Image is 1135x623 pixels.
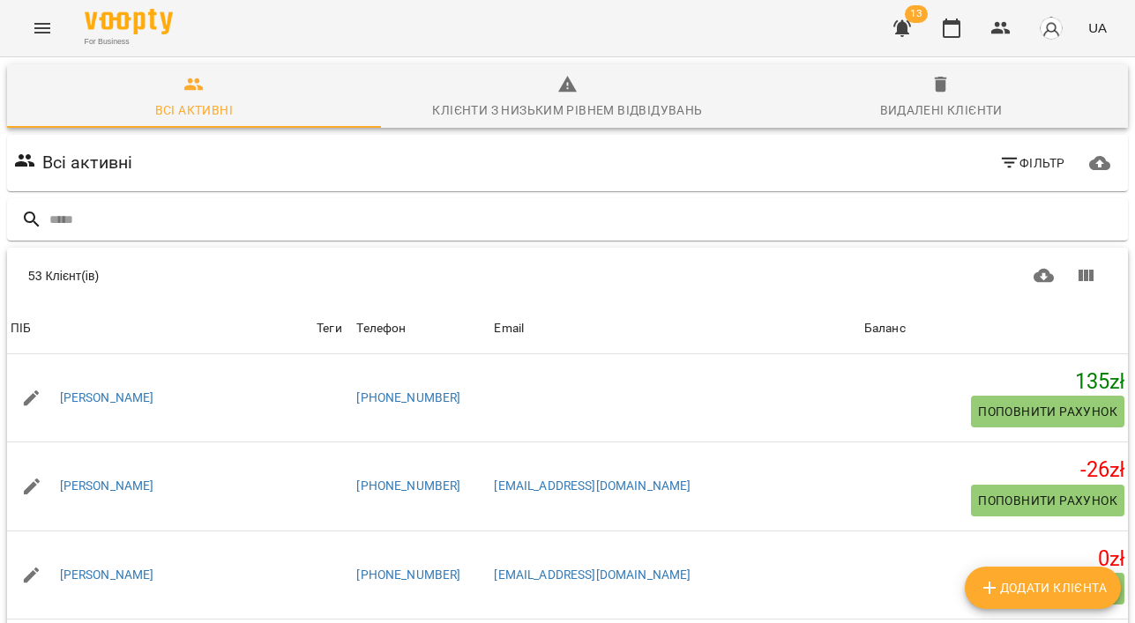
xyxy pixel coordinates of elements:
div: Sort [356,318,406,339]
img: avatar_s.png [1039,16,1064,41]
h5: 0 zł [864,545,1124,573]
button: Menu [21,7,63,49]
img: Voopty Logo [85,9,173,34]
button: Показати колонки [1064,255,1107,297]
span: UA [1088,19,1107,37]
div: Sort [11,318,31,339]
a: [PERSON_NAME] [60,567,154,584]
div: Клієнти з низьким рівнем відвідувань [432,100,702,121]
a: [PHONE_NUMBER] [356,390,460,404]
a: [PERSON_NAME] [60,389,154,407]
span: Поповнити рахунок [978,401,1117,422]
h5: -26 zł [864,456,1124,484]
div: Видалені клієнти [880,100,1003,121]
button: Завантажити CSV [1023,255,1065,297]
h5: 135 zł [864,368,1124,396]
a: [PERSON_NAME] [60,478,154,495]
button: UA [1081,11,1114,44]
h6: Всі активні [42,149,133,176]
div: Телефон [356,318,406,339]
span: Поповнити рахунок [978,490,1117,511]
span: Фільтр [999,152,1065,174]
span: ПІБ [11,318,310,339]
a: [PHONE_NUMBER] [356,567,460,582]
a: [EMAIL_ADDRESS][DOMAIN_NAME] [494,478,691,493]
div: Sort [494,318,524,339]
div: 53 Клієнт(ів) [28,267,561,285]
span: Email [494,318,857,339]
div: ПІБ [11,318,31,339]
div: Email [494,318,524,339]
div: Table Toolbar [7,248,1128,304]
span: Телефон [356,318,487,339]
div: Sort [864,318,906,339]
span: Баланс [864,318,1124,339]
button: Фільтр [992,147,1072,179]
span: Додати клієнта [979,577,1107,598]
div: Баланс [864,318,906,339]
button: Поповнити рахунок [971,485,1124,516]
a: [EMAIL_ADDRESS][DOMAIN_NAME] [494,567,691,582]
div: Теги [317,318,349,339]
span: 13 [905,5,928,23]
span: For Business [85,36,173,48]
a: [PHONE_NUMBER] [356,478,460,493]
button: Додати клієнта [965,567,1121,609]
button: Поповнити рахунок [971,396,1124,427]
div: Всі активні [155,100,233,121]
